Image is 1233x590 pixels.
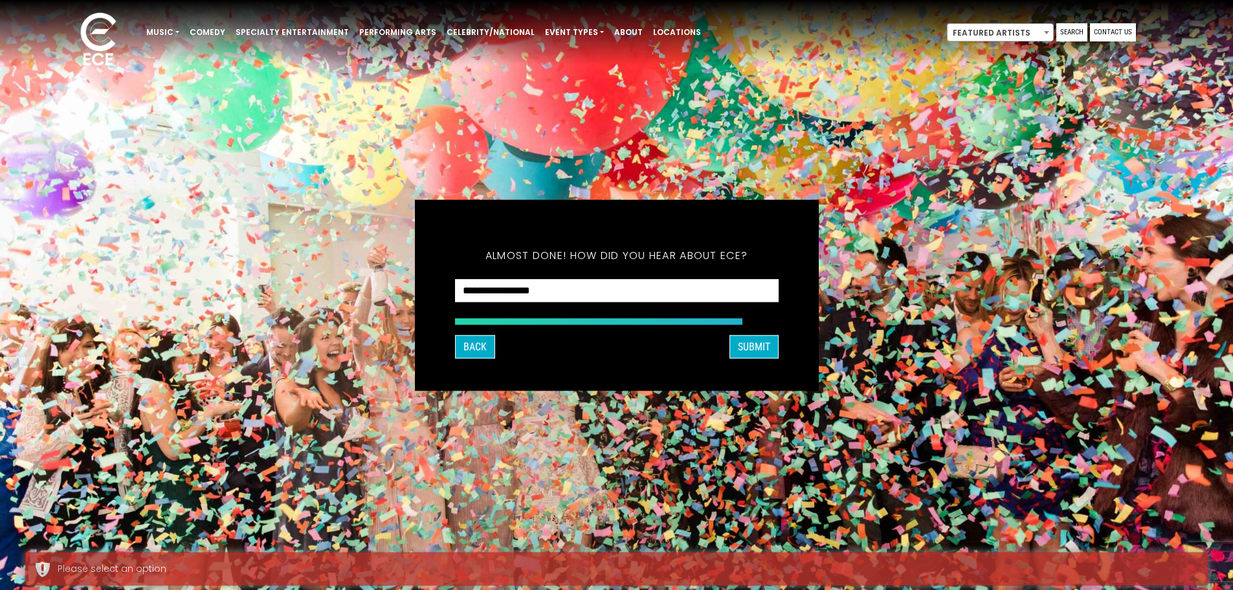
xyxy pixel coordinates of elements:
a: Event Types [540,21,609,43]
button: SUBMIT [729,335,779,358]
div: Please select an option [58,562,1198,576]
a: Search [1056,23,1087,41]
a: Performing Arts [354,21,441,43]
span: Featured Artists [947,23,1054,41]
a: Celebrity/National [441,21,540,43]
a: Contact Us [1090,23,1136,41]
span: Featured Artists [948,24,1053,42]
a: Specialty Entertainment [230,21,354,43]
select: How did you hear about ECE [455,278,779,302]
a: Locations [648,21,706,43]
button: Back [455,335,495,358]
img: ece_new_logo_whitev2-1.png [66,9,131,72]
a: Comedy [184,21,230,43]
a: About [609,21,648,43]
a: Music [141,21,184,43]
h5: Almost done! How did you hear about ECE? [455,232,779,278]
